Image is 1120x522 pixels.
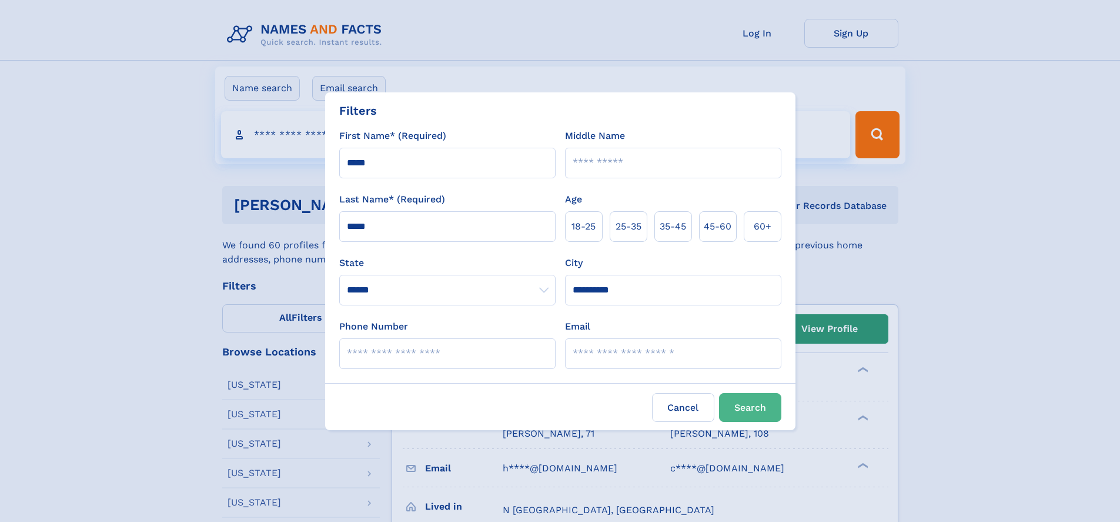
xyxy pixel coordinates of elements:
[339,256,556,270] label: State
[704,220,731,234] span: 45‑60
[571,220,596,234] span: 18‑25
[339,192,445,207] label: Last Name* (Required)
[616,220,641,234] span: 25‑35
[565,129,625,143] label: Middle Name
[339,102,377,119] div: Filters
[652,393,714,422] label: Cancel
[754,220,771,234] span: 60+
[660,220,686,234] span: 35‑45
[565,320,590,334] label: Email
[565,256,583,270] label: City
[339,129,446,143] label: First Name* (Required)
[565,192,582,207] label: Age
[339,320,408,334] label: Phone Number
[719,393,781,422] button: Search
